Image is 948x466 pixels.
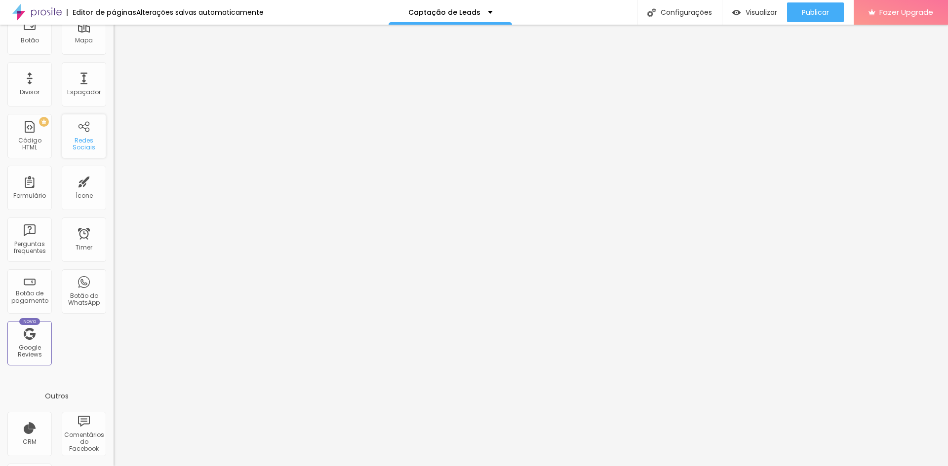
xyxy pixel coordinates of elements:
[722,2,787,22] button: Visualizar
[114,25,948,466] iframe: Editor
[10,137,49,151] div: Código HTML
[136,9,264,16] div: Alterações salvas automaticamente
[787,2,844,22] button: Publicar
[76,244,92,251] div: Timer
[67,9,136,16] div: Editor de páginas
[10,344,49,358] div: Google Reviews
[802,8,829,16] span: Publicar
[19,318,40,325] div: Novo
[20,89,39,96] div: Divisor
[10,241,49,255] div: Perguntas frequentes
[879,8,933,16] span: Fazer Upgrade
[746,8,777,16] span: Visualizar
[23,438,37,445] div: CRM
[13,192,46,199] div: Formulário
[408,9,480,16] p: Captação de Leads
[67,89,101,96] div: Espaçador
[10,290,49,304] div: Botão de pagamento
[75,37,93,44] div: Mapa
[732,8,741,17] img: view-1.svg
[76,192,93,199] div: Ícone
[647,8,656,17] img: Icone
[21,37,39,44] div: Botão
[64,137,103,151] div: Redes Sociais
[64,292,103,307] div: Botão do WhatsApp
[64,431,103,453] div: Comentários do Facebook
